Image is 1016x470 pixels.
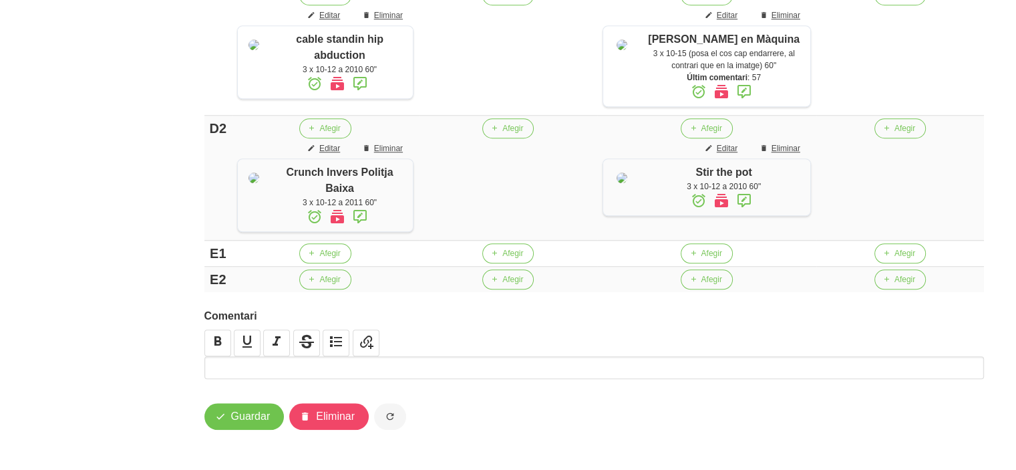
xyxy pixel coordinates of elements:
label: Comentari [204,308,985,324]
button: Eliminar [354,138,413,158]
button: Afegir [681,243,732,263]
button: Editar [299,5,351,25]
div: E2 [210,269,227,289]
button: Afegir [681,118,732,138]
span: Eliminar [771,142,800,154]
button: Afegir [299,118,351,138]
button: Editar [697,5,748,25]
img: 8ea60705-12ae-42e8-83e1-4ba62b1261d5%2Factivities%2F93233-hip-adductor-machine-jpg.jpg [617,39,627,50]
button: Afegir [482,269,534,289]
div: 3 x 10-12 a 2010 60" [273,64,406,76]
button: Afegir [299,269,351,289]
span: Afegir [502,122,523,134]
span: Afegir [502,273,523,285]
span: Editar [717,142,737,154]
div: 3 x 10-15 (posa el cos cap endarrere, al contrari que en la imatge) 60" [644,47,804,72]
span: [PERSON_NAME] en Màquina [648,33,800,45]
button: Afegir [482,243,534,263]
span: Editar [319,142,340,154]
button: Editar [697,138,748,158]
span: Afegir [319,273,340,285]
span: Afegir [894,273,915,285]
div: E1 [210,243,227,263]
img: 8ea60705-12ae-42e8-83e1-4ba62b1261d5%2Factivities%2F7692-stir-the-pot-jpg.jpg [617,172,627,183]
span: Guardar [231,408,271,425]
span: Afegir [701,247,721,259]
span: Afegir [319,122,340,134]
span: Eliminar [374,142,403,154]
button: Afegir [482,118,534,138]
span: Eliminar [316,408,355,425]
span: Eliminar [374,9,403,21]
span: Afegir [319,247,340,259]
img: 8ea60705-12ae-42e8-83e1-4ba62b1261d5%2Factivities%2F60145-crunch-invers-politja-baixa-jpg.jpg [248,172,259,183]
span: Editar [717,9,737,21]
button: Eliminar [751,138,810,158]
span: Editar [319,9,340,21]
button: Guardar [204,403,285,430]
div: D2 [210,118,227,138]
div: : 57 [644,72,804,84]
button: Afegir [874,269,926,289]
strong: Últim comentari [687,73,747,82]
div: 3 x 10-12 a 2010 60" [644,181,804,193]
button: Eliminar [289,403,369,430]
div: 3 x 10-12 a 2011 60" [273,197,406,209]
span: Afegir [701,122,721,134]
button: Eliminar [751,5,810,25]
button: Afegir [681,269,732,289]
span: Stir the pot [695,166,751,178]
span: Crunch Invers Politja Baixa [287,166,393,194]
span: Afegir [894,247,915,259]
span: cable standin hip abduction [296,33,383,61]
button: Afegir [874,118,926,138]
span: Eliminar [771,9,800,21]
span: Afegir [701,273,721,285]
button: Editar [299,138,351,158]
button: Afegir [874,243,926,263]
span: Afegir [502,247,523,259]
button: Afegir [299,243,351,263]
img: 8ea60705-12ae-42e8-83e1-4ba62b1261d5%2Factivities%2Fcable%20hip%20abduction.jpg [248,39,259,50]
button: Eliminar [354,5,413,25]
span: Afegir [894,122,915,134]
